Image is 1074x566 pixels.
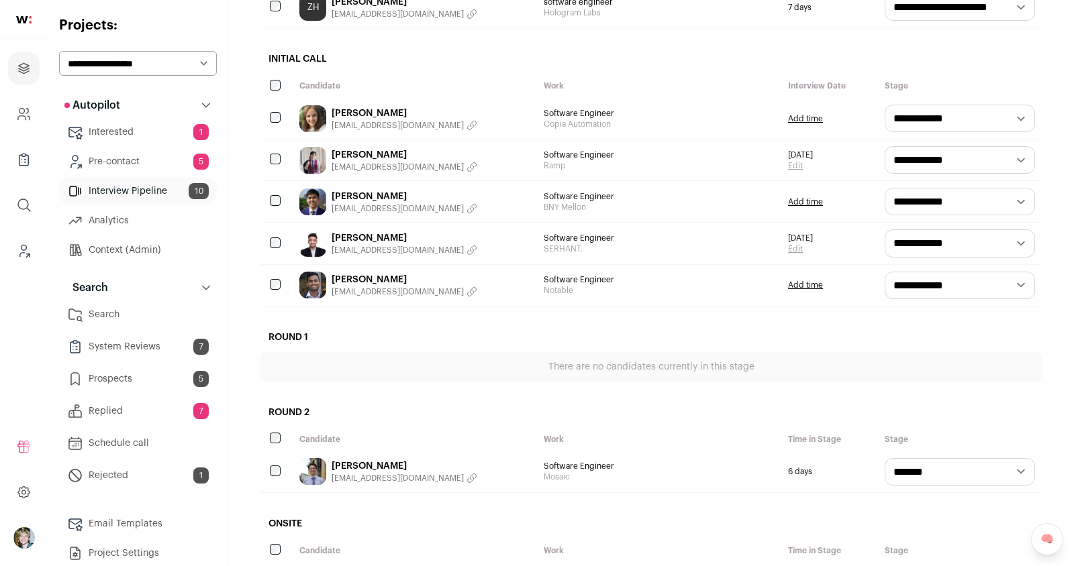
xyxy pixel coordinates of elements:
[8,144,40,176] a: Company Lists
[544,191,775,202] span: Software Engineer
[193,124,209,140] span: 1
[332,190,477,203] a: [PERSON_NAME]
[544,243,775,254] span: SERHANT.
[788,280,823,290] a: Add time
[781,74,878,98] div: Interview Date
[260,44,1042,74] h2: Initial Call
[332,203,464,214] span: [EMAIL_ADDRESS][DOMAIN_NAME]
[781,427,878,451] div: Time in Stage
[299,230,326,257] img: 8e48309a5edac80682e04a1317fc5ac9b8d93f96df36cf541ac131ffb6bae597.jpg
[878,427,1042,451] div: Stage
[332,9,477,19] button: [EMAIL_ADDRESS][DOMAIN_NAME]
[8,52,40,84] a: Projects
[781,451,878,492] div: 6 days
[332,9,464,19] span: [EMAIL_ADDRESS][DOMAIN_NAME]
[332,120,464,131] span: [EMAIL_ADDRESS][DOMAIN_NAME]
[59,237,217,264] a: Context (Admin)
[332,245,464,256] span: [EMAIL_ADDRESS][DOMAIN_NAME]
[59,119,217,146] a: Interested1
[788,160,813,171] a: Edit
[332,231,477,245] a: [PERSON_NAME]
[260,323,1042,352] h2: Round 1
[293,427,537,451] div: Candidate
[544,7,775,18] span: Hologram Labs
[332,459,477,473] a: [PERSON_NAME]
[299,147,326,174] img: 96624ce986172d4acd8601cb225d2dc5516acf742907ae9e0b6ee610d7c72ae2.jpg
[8,235,40,267] a: Leads (Backoffice)
[59,274,217,301] button: Search
[260,509,1042,539] h2: Onsite
[332,473,477,484] button: [EMAIL_ADDRESS][DOMAIN_NAME]
[332,107,477,120] a: [PERSON_NAME]
[537,74,781,98] div: Work
[332,273,477,286] a: [PERSON_NAME]
[537,427,781,451] div: Work
[332,286,477,297] button: [EMAIL_ADDRESS][DOMAIN_NAME]
[544,160,775,171] span: Ramp
[332,162,477,172] button: [EMAIL_ADDRESS][DOMAIN_NAME]
[878,74,1042,98] div: Stage
[8,98,40,130] a: Company and ATS Settings
[299,458,326,485] img: 0cf0ba2324935d7f6c7cff03094226738c2b24b1e56ce807d8bf18812bb86ce5.jpg
[788,150,813,160] span: [DATE]
[544,108,775,119] span: Software Engineer
[59,178,217,205] a: Interview Pipeline10
[59,430,217,457] a: Schedule call
[332,203,477,214] button: [EMAIL_ADDRESS][DOMAIN_NAME]
[59,92,217,119] button: Autopilot
[299,105,326,132] img: bfa3c9555210b458e1fea70aefd645043a0dcea2b728877f8c5f01a74dba6266.jpg
[260,398,1042,427] h2: Round 2
[193,467,209,484] span: 1
[59,462,217,489] a: Rejected1
[193,154,209,170] span: 5
[59,510,217,537] a: Email Templates
[781,539,878,563] div: Time in Stage
[537,539,781,563] div: Work
[544,274,775,285] span: Software Engineer
[299,188,326,215] img: 1d6fb8ce8b0cf8145e7ea16313ef99f92f09113aac311e1c57b1b32ecaf8de30
[59,16,217,35] h2: Projects:
[293,74,537,98] div: Candidate
[332,162,464,172] span: [EMAIL_ADDRESS][DOMAIN_NAME]
[299,272,326,298] img: ebd3796b247142b79ff4b85cbdc9d56aba02a2011a5ad121cc3389e0d8ab3873
[64,280,108,296] p: Search
[293,539,537,563] div: Candidate
[193,403,209,419] span: 7
[332,473,464,484] span: [EMAIL_ADDRESS][DOMAIN_NAME]
[59,365,217,392] a: Prospects5
[544,233,775,243] span: Software Engineer
[544,471,775,482] span: Mosaic
[788,196,823,207] a: Add time
[260,352,1042,382] div: There are no candidates currently in this stage
[332,148,477,162] a: [PERSON_NAME]
[788,243,813,254] a: Edit
[13,527,35,549] img: 6494470-medium_jpg
[13,527,35,549] button: Open dropdown
[193,339,209,355] span: 7
[544,150,775,160] span: Software Engineer
[332,245,477,256] button: [EMAIL_ADDRESS][DOMAIN_NAME]
[59,148,217,175] a: Pre-contact5
[189,183,209,199] span: 10
[1031,523,1063,555] a: 🧠
[544,202,775,213] span: BNY Mellon
[788,233,813,243] span: [DATE]
[544,119,775,129] span: Copia Automation
[16,16,32,23] img: wellfound-shorthand-0d5821cbd27db2630d0214b213865d53afaa358527fdda9d0ea32b1df1b89c2c.svg
[64,97,120,113] p: Autopilot
[788,113,823,124] a: Add time
[544,461,775,471] span: Software Engineer
[59,301,217,328] a: Search
[59,398,217,424] a: Replied7
[332,286,464,297] span: [EMAIL_ADDRESS][DOMAIN_NAME]
[544,285,775,296] span: Notable
[878,539,1042,563] div: Stage
[332,120,477,131] button: [EMAIL_ADDRESS][DOMAIN_NAME]
[59,207,217,234] a: Analytics
[59,333,217,360] a: System Reviews7
[193,371,209,387] span: 5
